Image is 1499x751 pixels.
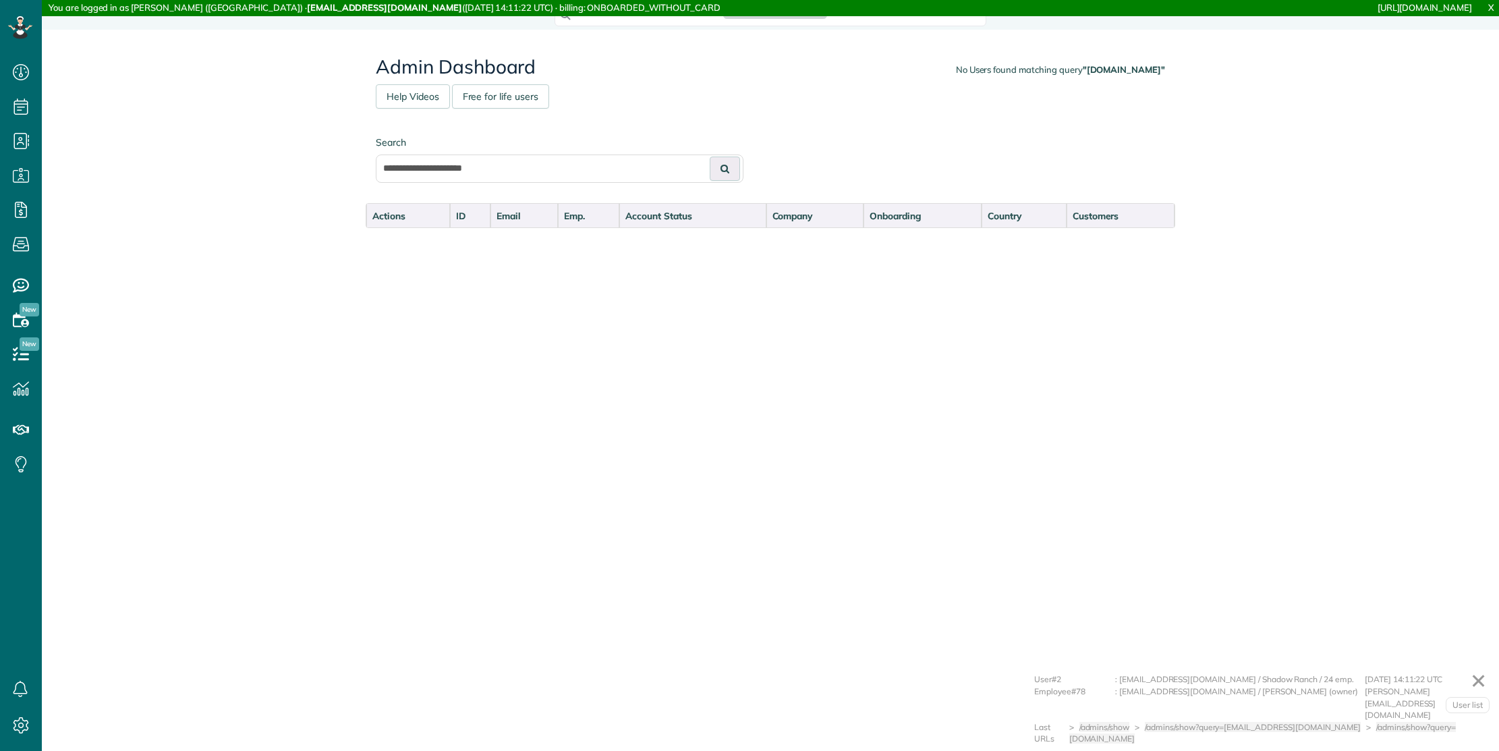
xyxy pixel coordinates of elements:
span: New [20,303,39,316]
strong: "[DOMAIN_NAME]" [1083,64,1165,75]
div: Onboarding [870,209,975,223]
div: Employee#78 [1034,686,1115,721]
div: Last URLs [1034,721,1069,745]
div: User#2 [1034,673,1115,686]
div: [DATE] 14:11:22 UTC [1365,673,1486,686]
div: [PERSON_NAME][EMAIL_ADDRESS][DOMAIN_NAME] [1365,686,1486,721]
a: Help Videos [376,84,450,109]
div: Company [772,209,858,223]
div: Country [988,209,1060,223]
span: /admins/show [1079,722,1130,732]
div: > > > [1069,721,1486,745]
div: No Users found matching query [956,63,1165,76]
div: : [EMAIL_ADDRESS][DOMAIN_NAME] / [PERSON_NAME] (owner) [1115,686,1365,721]
strong: [EMAIL_ADDRESS][DOMAIN_NAME] [307,2,462,13]
a: Free for life users [452,84,549,109]
div: Actions [372,209,444,223]
span: /admins/show?query=[EMAIL_ADDRESS][DOMAIN_NAME] [1145,722,1361,732]
span: New [20,337,39,351]
div: Emp. [564,209,613,223]
label: Search [376,136,743,149]
h2: Admin Dashboard [376,57,1165,78]
span: /admins/show?query=[DOMAIN_NAME] [1069,722,1456,744]
a: User list [1446,697,1490,713]
div: ID [456,209,484,223]
div: Customers [1073,209,1168,223]
div: Account Status [625,209,760,223]
a: [URL][DOMAIN_NAME] [1378,2,1472,13]
div: Email [497,209,552,223]
a: ✕ [1464,665,1493,697]
div: : [EMAIL_ADDRESS][DOMAIN_NAME] / Shadow Ranch / 24 emp. [1115,673,1365,686]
